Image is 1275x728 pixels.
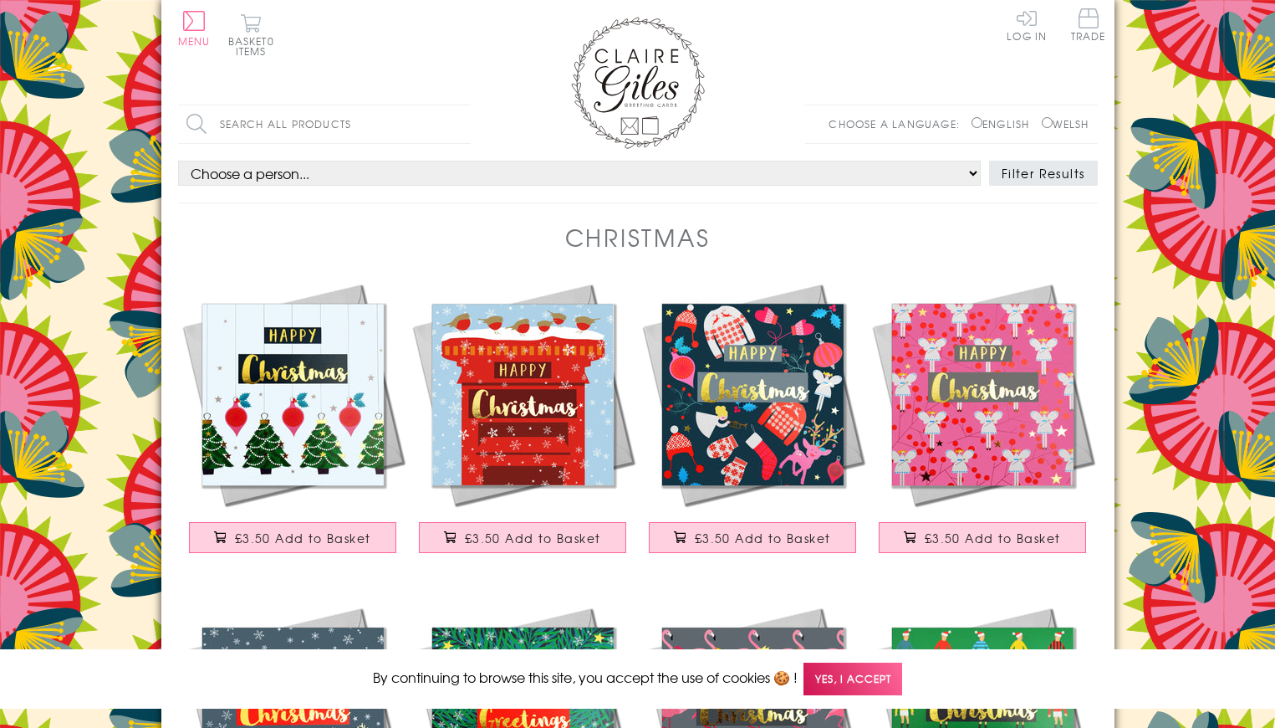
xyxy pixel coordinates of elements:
span: Trade [1071,8,1106,41]
input: Search all products [178,105,471,143]
button: £3.50 Add to Basket [649,522,856,553]
button: £3.50 Add to Basket [419,522,626,553]
a: Log In [1007,8,1047,41]
input: Welsh [1042,117,1053,128]
a: Christmas Card, Fairies on Pink, text foiled in shiny gold £3.50 Add to Basket [868,279,1098,570]
a: Christmas Card, Trees and Baubles, text foiled in shiny gold £3.50 Add to Basket [178,279,408,570]
button: £3.50 Add to Basket [879,522,1086,553]
span: £3.50 Add to Basket [235,530,371,546]
p: Choose a language: [829,116,968,131]
img: Christmas Card, Robins on a Postbox, text foiled in shiny gold [408,279,638,510]
span: £3.50 Add to Basket [925,530,1061,546]
span: Yes, I accept [803,663,902,695]
span: 0 items [236,33,274,59]
span: £3.50 Add to Basket [465,530,601,546]
button: Menu [178,11,211,46]
button: Basket0 items [228,13,274,56]
a: Christmas Card, Jumpers & Mittens, text foiled in shiny gold £3.50 Add to Basket [638,279,868,570]
button: Filter Results [989,161,1098,186]
h1: Christmas [565,220,711,254]
a: Trade [1071,8,1106,44]
label: English [972,116,1038,131]
label: Welsh [1042,116,1089,131]
span: £3.50 Add to Basket [695,530,831,546]
input: English [972,117,982,128]
input: Search [454,105,471,143]
span: Menu [178,33,211,49]
img: Christmas Card, Trees and Baubles, text foiled in shiny gold [178,279,408,510]
img: Christmas Card, Fairies on Pink, text foiled in shiny gold [868,279,1098,510]
img: Christmas Card, Jumpers & Mittens, text foiled in shiny gold [638,279,868,510]
img: Claire Giles Greetings Cards [571,17,705,149]
a: Christmas Card, Robins on a Postbox, text foiled in shiny gold £3.50 Add to Basket [408,279,638,570]
button: £3.50 Add to Basket [189,522,396,553]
